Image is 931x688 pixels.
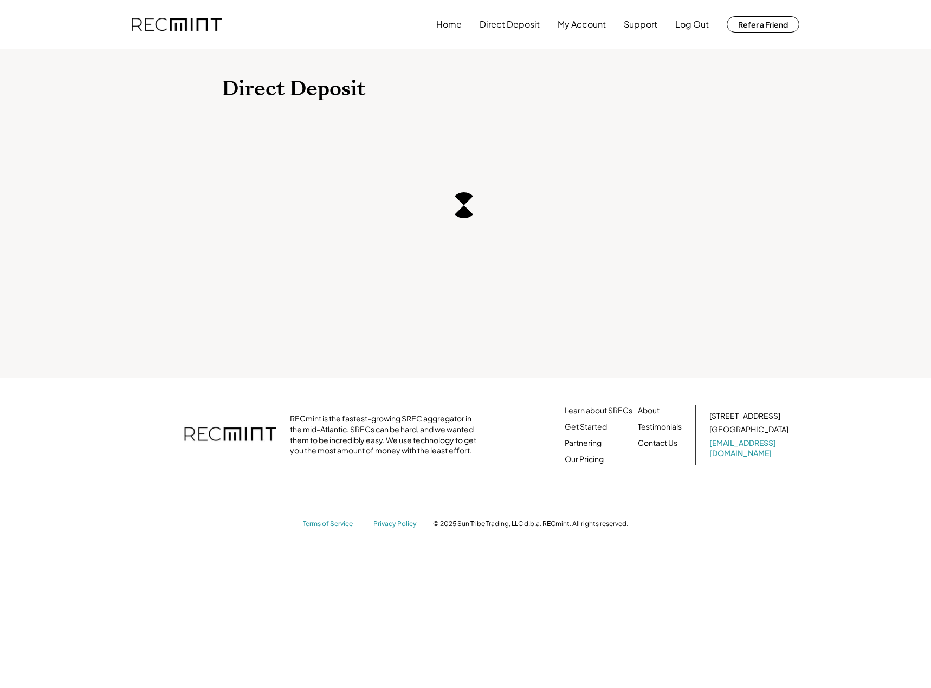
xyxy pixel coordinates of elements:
[638,421,682,432] a: Testimonials
[565,454,604,465] a: Our Pricing
[222,76,709,102] h1: Direct Deposit
[132,18,222,31] img: recmint-logotype%403x.png
[675,14,709,35] button: Log Out
[709,438,791,459] a: [EMAIL_ADDRESS][DOMAIN_NAME]
[290,413,482,456] div: RECmint is the fastest-growing SREC aggregator in the mid-Atlantic. SRECs can be hard, and we wan...
[638,438,677,449] a: Contact Us
[727,16,799,33] button: Refer a Friend
[433,520,628,528] div: © 2025 Sun Tribe Trading, LLC d.b.a. RECmint. All rights reserved.
[373,520,422,529] a: Privacy Policy
[303,520,363,529] a: Terms of Service
[558,14,606,35] button: My Account
[436,14,462,35] button: Home
[184,416,276,454] img: recmint-logotype%403x.png
[565,438,602,449] a: Partnering
[709,411,780,421] div: [STREET_ADDRESS]
[638,405,660,416] a: About
[565,421,607,432] a: Get Started
[565,405,632,416] a: Learn about SRECs
[709,424,788,435] div: [GEOGRAPHIC_DATA]
[624,14,657,35] button: Support
[480,14,540,35] button: Direct Deposit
